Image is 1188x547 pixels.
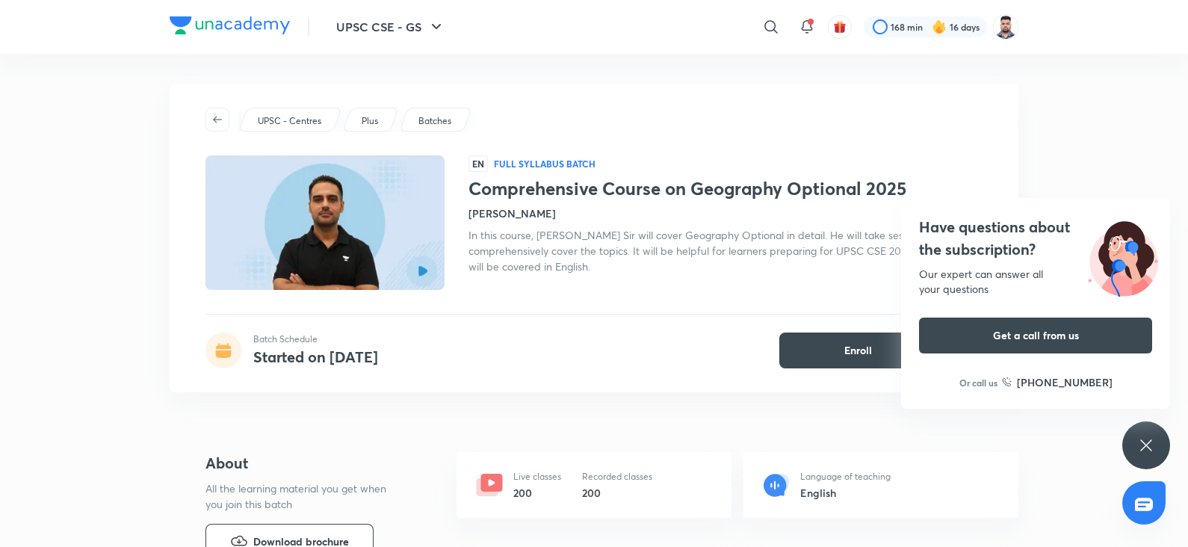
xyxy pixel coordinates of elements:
span: Enroll [844,343,872,358]
img: streak [932,19,947,34]
h4: About [205,452,409,475]
div: Our expert can answer all your questions [919,267,1152,297]
p: Or call us [959,376,997,389]
a: [PHONE_NUMBER] [1002,374,1113,390]
a: Batches [416,114,454,128]
h4: [PERSON_NAME] [468,205,556,221]
img: Thumbnail [203,154,447,291]
p: All the learning material you get when you join this batch [205,480,398,512]
img: Company Logo [170,16,290,34]
p: Batches [418,114,451,128]
p: UPSC - Centres [258,114,321,128]
h6: 200 [513,485,561,501]
img: avatar [833,20,847,34]
button: UPSC CSE - GS [327,12,454,42]
p: Language of teaching [800,470,891,483]
button: Get a call from us [919,318,1152,353]
img: ttu_illustration_new.svg [1076,216,1170,297]
p: Batch Schedule [253,333,378,346]
a: Company Logo [170,16,290,38]
p: Recorded classes [582,470,652,483]
span: In this course, [PERSON_NAME] Sir will cover Geography Optional in detail. He will take sessions ... [468,228,971,273]
p: Plus [362,114,378,128]
a: Plus [359,114,381,128]
p: Live classes [513,470,561,483]
img: Maharaj Singh [993,14,1018,40]
button: Enroll [779,333,936,368]
h6: 200 [582,485,652,501]
h4: Started on [DATE] [253,347,378,367]
h6: [PHONE_NUMBER] [1017,374,1113,390]
h1: Comprehensive Course on Geography Optional 2025 [468,178,983,200]
h4: Have questions about the subscription? [919,216,1152,261]
span: EN [468,155,488,172]
a: UPSC - Centres [256,114,324,128]
h6: English [800,485,891,501]
p: Full Syllabus Batch [494,158,595,170]
button: avatar [828,15,852,39]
